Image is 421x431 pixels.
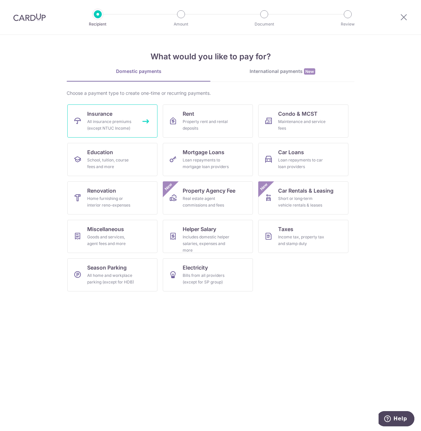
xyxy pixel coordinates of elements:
a: Mortgage LoansLoan repayments to mortgage loan providers [163,143,253,176]
span: Electricity [183,264,208,272]
span: Education [87,148,113,156]
a: InsuranceAll insurance premiums (except NTUC Income) [67,104,157,138]
div: Goods and services, agent fees and more [87,234,135,247]
span: Help [15,5,29,11]
a: MiscellaneousGoods and services, agent fees and more [67,220,157,253]
a: Car Rentals & LeasingShort or long‑term vehicle rentals & leasesNew [258,181,348,215]
div: Maintenance and service fees [278,118,326,132]
div: All home and workplace parking (except for HDB) [87,272,135,285]
a: TaxesIncome tax, property tax and stamp duty [258,220,348,253]
span: Car Rentals & Leasing [278,187,333,195]
div: Short or long‑term vehicle rentals & leases [278,195,326,209]
a: ElectricityBills from all providers (except for SP group) [163,258,253,291]
div: International payments [210,68,354,75]
p: Review [323,21,372,28]
a: Condo & MCSTMaintenance and service fees [258,104,348,138]
p: Amount [156,21,206,28]
div: Loan repayments to mortgage loan providers [183,157,230,170]
div: Includes domestic helper salaries, expenses and more [183,234,230,254]
div: Property rent and rental deposits [183,118,230,132]
span: Property Agency Fee [183,187,235,195]
a: Property Agency FeeReal estate agent commissions and feesNew [163,181,253,215]
span: Season Parking [87,264,127,272]
span: Renovation [87,187,116,195]
span: Rent [183,110,194,118]
a: Helper SalaryIncludes domestic helper salaries, expenses and more [163,220,253,253]
div: All insurance premiums (except NTUC Income) [87,118,135,132]
div: Real estate agent commissions and fees [183,195,230,209]
p: Document [240,21,289,28]
div: Bills from all providers (except for SP group) [183,272,230,285]
img: CardUp [13,13,46,21]
div: Domestic payments [67,68,210,75]
span: New [163,181,174,192]
div: Income tax, property tax and stamp duty [278,234,326,247]
div: School, tuition, course fees and more [87,157,135,170]
a: Car LoansLoan repayments to car loan providers [258,143,348,176]
iframe: Opens a widget where you can find more information [379,411,414,428]
span: Helper Salary [183,225,216,233]
a: RenovationHome furnishing or interior reno-expenses [67,181,157,215]
h4: What would you like to pay for? [67,51,354,63]
span: New [259,181,270,192]
p: Recipient [73,21,122,28]
div: Loan repayments to car loan providers [278,157,326,170]
div: Choose a payment type to create one-time or recurring payments. [67,90,354,96]
span: Condo & MCST [278,110,318,118]
span: Mortgage Loans [183,148,224,156]
span: Taxes [278,225,293,233]
a: EducationSchool, tuition, course fees and more [67,143,157,176]
span: Miscellaneous [87,225,124,233]
span: Car Loans [278,148,304,156]
a: RentProperty rent and rental deposits [163,104,253,138]
span: Insurance [87,110,112,118]
div: Home furnishing or interior reno-expenses [87,195,135,209]
a: Season ParkingAll home and workplace parking (except for HDB) [67,258,157,291]
span: New [304,68,315,75]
